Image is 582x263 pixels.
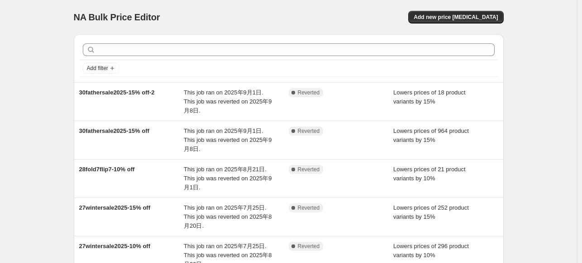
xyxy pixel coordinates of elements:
span: Lowers prices of 18 product variants by 15% [393,89,466,105]
span: Reverted [298,243,320,250]
span: Add new price [MEDICAL_DATA] [414,14,498,21]
span: Reverted [298,204,320,211]
span: Reverted [298,89,320,96]
span: Lowers prices of 252 product variants by 15% [393,204,469,220]
span: Reverted [298,127,320,135]
span: Lowers prices of 964 product variants by 15% [393,127,469,143]
span: 27wintersale2025-10% off [79,243,151,249]
button: Add filter [83,63,119,74]
span: This job ran on 2025年8月21日. This job was reverted on 2025年9月1日. [184,166,272,191]
button: Add new price [MEDICAL_DATA] [408,11,503,23]
span: Lowers prices of 296 product variants by 10% [393,243,469,258]
span: Add filter [87,65,108,72]
span: Lowers prices of 21 product variants by 10% [393,166,466,182]
span: 30fathersale2025-15% off [79,127,149,134]
span: 28fold7flip7-10% off [79,166,135,173]
span: This job ran on 2025年9月1日. This job was reverted on 2025年9月8日. [184,127,272,152]
span: This job ran on 2025年7月25日. This job was reverted on 2025年8月20日. [184,204,272,229]
span: NA Bulk Price Editor [74,12,160,22]
span: Reverted [298,166,320,173]
span: This job ran on 2025年9月1日. This job was reverted on 2025年9月8日. [184,89,272,114]
span: 27wintersale2025-15% off [79,204,151,211]
span: 30fathersale2025-15% off-2 [79,89,155,96]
